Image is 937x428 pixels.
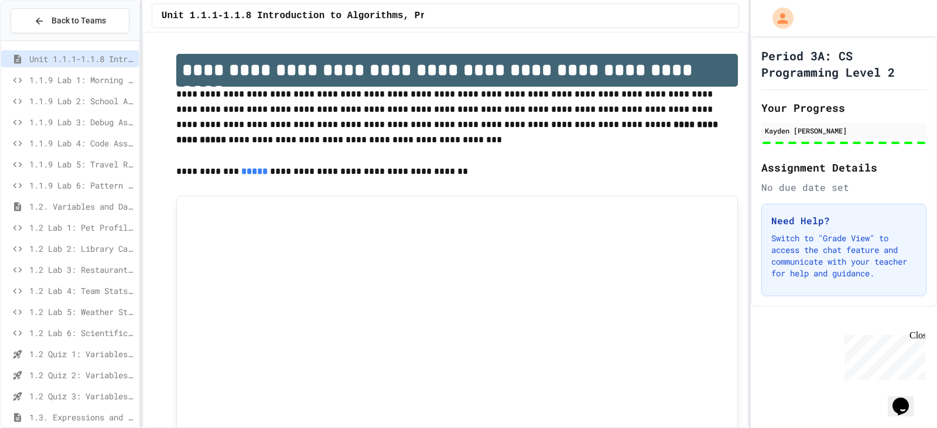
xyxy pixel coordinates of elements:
[29,285,134,297] span: 1.2 Lab 4: Team Stats Calculator
[29,327,134,339] span: 1.2 Lab 6: Scientific Calculator
[840,330,925,380] iframe: chat widget
[52,15,106,27] span: Back to Teams
[29,369,134,381] span: 1.2 Quiz 2: Variables and Data Types
[760,5,796,32] div: My Account
[162,9,555,23] span: Unit 1.1.1-1.1.8 Introduction to Algorithms, Programming and Compilers
[29,306,134,318] span: 1.2 Lab 5: Weather Station Debugger
[29,74,134,86] span: 1.1.9 Lab 1: Morning Routine Fix
[29,263,134,276] span: 1.2 Lab 3: Restaurant Order System
[11,8,129,33] button: Back to Teams
[29,158,134,170] span: 1.1.9 Lab 5: Travel Route Debugger
[29,95,134,107] span: 1.1.9 Lab 2: School Announcements
[771,232,917,279] p: Switch to "Grade View" to access the chat feature and communicate with your teacher for help and ...
[29,348,134,360] span: 1.2 Quiz 1: Variables and Data Types
[29,221,134,234] span: 1.2 Lab 1: Pet Profile Fix
[771,214,917,228] h3: Need Help?
[888,381,925,416] iframe: chat widget
[29,200,134,213] span: 1.2. Variables and Data Types
[761,159,926,176] h2: Assignment Details
[761,100,926,116] h2: Your Progress
[761,180,926,194] div: No due date set
[29,242,134,255] span: 1.2 Lab 2: Library Card Creator
[29,53,134,65] span: Unit 1.1.1-1.1.8 Introduction to Algorithms, Programming and Compilers
[29,411,134,423] span: 1.3. Expressions and Output [New]
[761,47,926,80] h1: Period 3A: CS Programming Level 2
[5,5,81,74] div: Chat with us now!Close
[29,390,134,402] span: 1.2 Quiz 3: Variables and Data Types
[29,116,134,128] span: 1.1.9 Lab 3: Debug Assembly
[29,137,134,149] span: 1.1.9 Lab 4: Code Assembly Challenge
[765,125,923,136] div: Kayden [PERSON_NAME]
[29,179,134,191] span: 1.1.9 Lab 6: Pattern Detective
